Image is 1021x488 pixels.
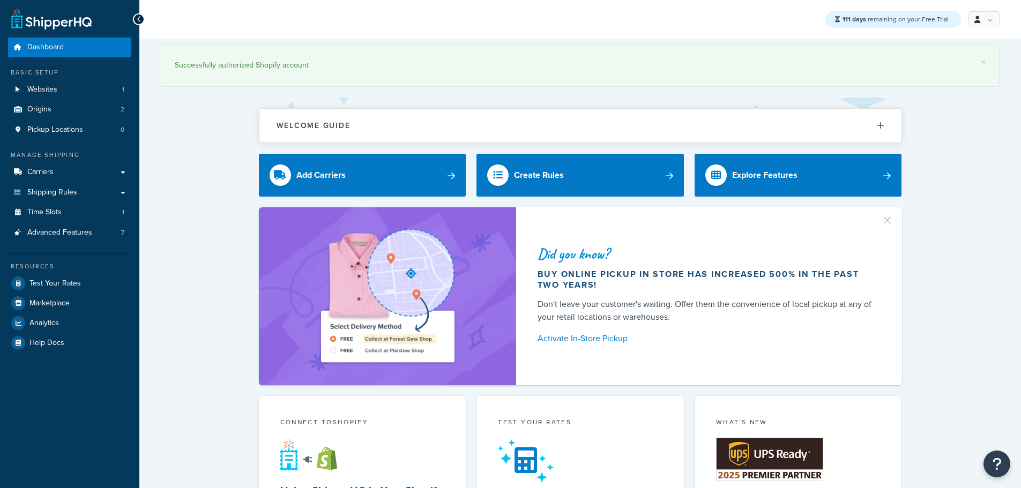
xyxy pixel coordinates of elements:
[538,331,876,346] a: Activate In-Store Pickup
[121,125,124,134] span: 0
[843,14,949,24] span: remaining on your Free Trial
[27,85,57,94] span: Websites
[121,105,124,114] span: 2
[8,202,131,222] li: Time Slots
[8,223,131,243] li: Advanced Features
[27,188,77,197] span: Shipping Rules
[8,223,131,243] a: Advanced Features7
[290,223,485,369] img: ad-shirt-map-b0359fc47e01cab431d101c4b569394f6a03f54285957d908178d52f29eb9668.png
[538,269,876,290] div: Buy online pickup in store has increased 500% in the past two years!
[277,122,351,130] h2: Welcome Guide
[175,58,986,73] div: Successfully authorized Shopify account
[8,183,131,202] a: Shipping Rules
[27,168,54,177] span: Carriers
[538,298,876,324] div: Don't leave your customer's waiting. Offer them the convenience of local pickup at any of your re...
[8,100,131,119] a: Origins2
[8,274,131,293] a: Test Your Rates
[983,451,1010,477] button: Open Resource Center
[27,125,83,134] span: Pickup Locations
[8,262,131,271] div: Resources
[732,168,798,183] div: Explore Features
[8,313,131,333] a: Analytics
[476,154,684,197] a: Create Rules
[121,228,124,237] span: 7
[8,68,131,77] div: Basic Setup
[8,162,131,182] a: Carriers
[27,208,62,217] span: Time Slots
[27,105,51,114] span: Origins
[8,202,131,222] a: Time Slots1
[259,109,901,142] button: Welcome Guide
[29,339,64,348] span: Help Docs
[29,319,59,328] span: Analytics
[27,228,92,237] span: Advanced Features
[8,120,131,140] li: Pickup Locations
[29,299,70,308] span: Marketplace
[716,417,881,430] div: What's New
[8,80,131,100] a: Websites1
[27,43,64,52] span: Dashboard
[843,14,866,24] strong: 111 days
[514,168,564,183] div: Create Rules
[538,246,876,261] div: Did you know?
[122,85,124,94] span: 1
[8,80,131,100] li: Websites
[259,154,466,197] a: Add Carriers
[280,439,347,471] img: connect-shq-shopify-9b9a8c5a.svg
[498,417,662,430] div: Test your rates
[8,37,131,57] a: Dashboard
[296,168,346,183] div: Add Carriers
[29,279,81,288] span: Test Your Rates
[8,100,131,119] li: Origins
[122,208,124,217] span: 1
[8,333,131,352] a: Help Docs
[695,154,902,197] a: Explore Features
[981,58,986,66] a: ×
[8,120,131,140] a: Pickup Locations0
[8,151,131,160] div: Manage Shipping
[280,417,445,430] div: Connect to Shopify
[8,294,131,313] a: Marketplace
